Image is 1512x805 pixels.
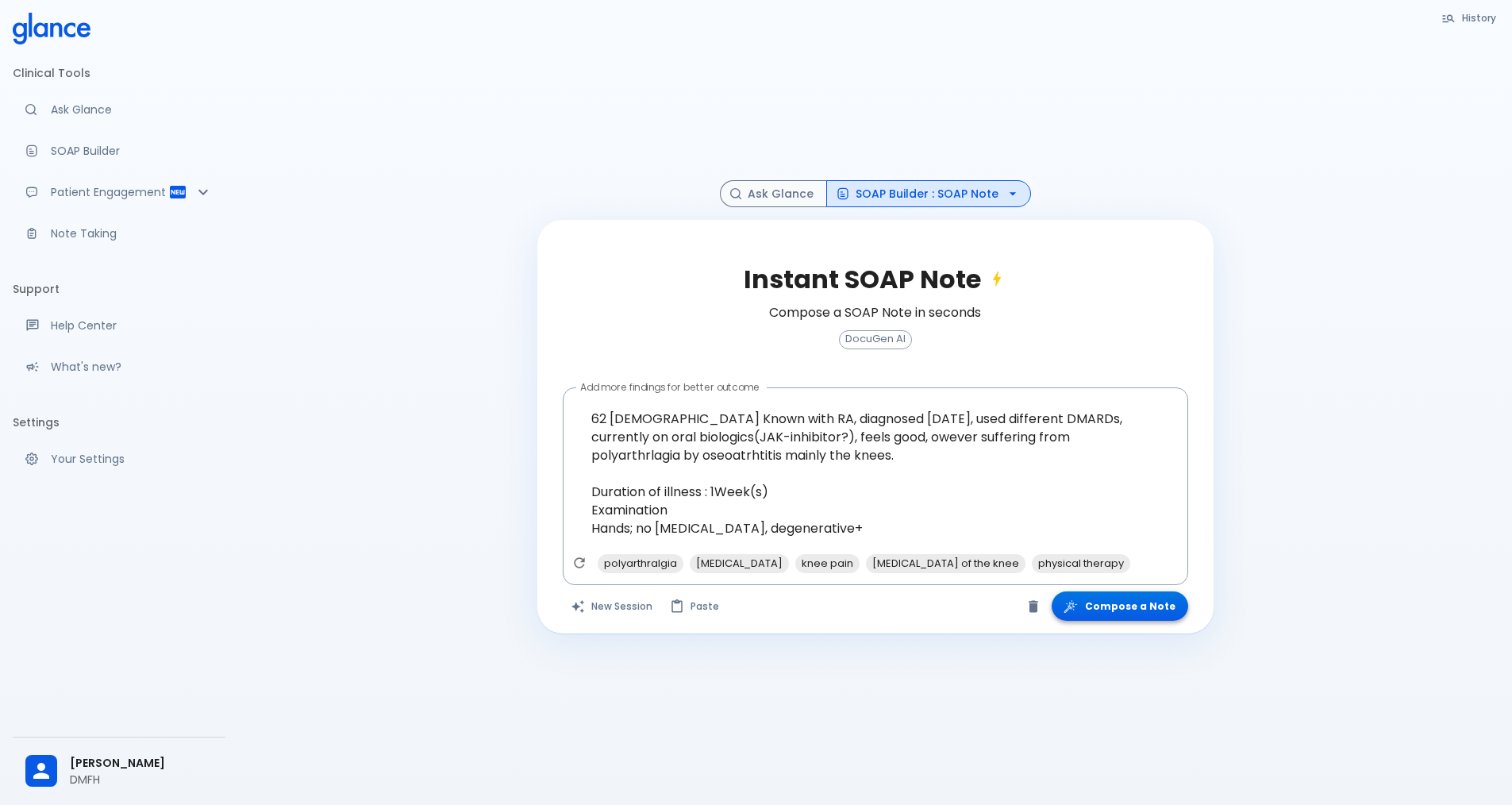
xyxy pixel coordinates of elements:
li: Support [13,270,225,308]
span: [MEDICAL_DATA] [690,554,789,572]
h2: Instant SOAP Note [744,264,1006,295]
a: Moramiz: Find ICD10AM codes instantly [13,92,225,127]
a: Advanced note-taking [13,216,225,251]
p: Ask Glance [51,102,213,117]
span: [PERSON_NAME] [70,755,213,772]
p: SOAP Builder [51,143,213,159]
span: knee pain [795,554,860,572]
button: Clears all inputs and results. [563,591,662,621]
a: Get help from our support team [13,308,225,343]
p: Help Center [51,318,213,333]
p: What's new? [51,359,213,375]
div: [PERSON_NAME]DMFH [13,744,225,799]
span: polyarthralgia [598,554,683,572]
p: Your Settings [51,451,213,467]
button: Refresh suggestions [567,551,591,575]
a: Docugen: Compose a clinical documentation in seconds [13,133,225,168]
button: SOAP Builder : SOAP Note [826,180,1031,208]
div: Recent updates and feature releases [13,349,225,384]
p: Note Taking [51,225,213,241]
textarea: 62 [DEMOGRAPHIC_DATA] Known with RA, diagnosed [DATE], used different DMARDs, currently on oral b... [574,394,1177,553]
label: Add more findings for better outcome [580,380,760,394]
h6: Compose a SOAP Note in seconds [769,302,981,324]
li: Clinical Tools [13,54,225,92]
span: [MEDICAL_DATA] of the knee [866,554,1025,572]
button: Compose a Note [1052,591,1188,621]
span: physical therapy [1032,554,1130,572]
button: History [1433,6,1506,29]
span: DocuGen AI [840,333,911,345]
a: Manage your settings [13,441,225,476]
button: Paste from clipboard [662,591,729,621]
li: Settings [13,403,225,441]
button: Clear [1021,595,1045,618]
button: Ask Glance [720,180,827,208]
p: DMFH [70,772,213,788]
p: Patient Engagement [51,184,168,200]
div: Patient Reports & Referrals [13,175,225,210]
